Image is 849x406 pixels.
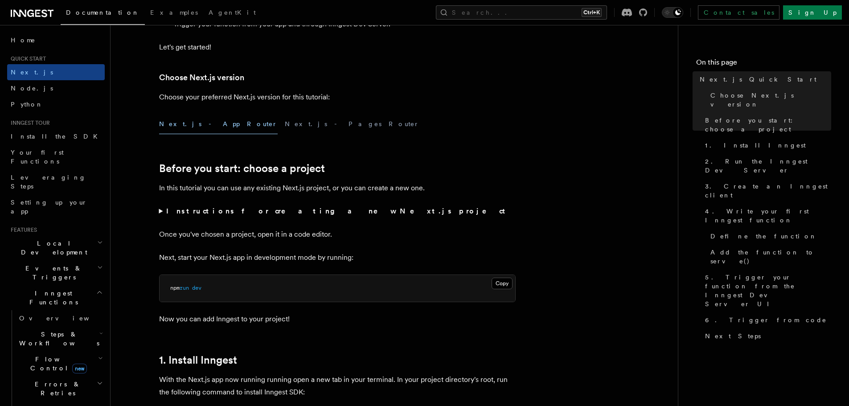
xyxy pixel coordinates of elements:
p: In this tutorial you can use any existing Next.js project, or you can create a new one. [159,182,516,194]
a: Install the SDK [7,128,105,144]
button: Steps & Workflows [16,326,105,351]
span: 4. Write your first Inngest function [705,207,831,225]
p: Next, start your Next.js app in development mode by running: [159,251,516,264]
span: Leveraging Steps [11,174,86,190]
a: 3. Create an Inngest client [701,178,831,203]
span: Choose Next.js version [710,91,831,109]
p: Let's get started! [159,41,516,53]
a: Choose Next.js version [707,87,831,112]
span: 1. Install Inngest [705,141,806,150]
button: Toggle dark mode [662,7,683,18]
a: Contact sales [698,5,779,20]
span: Setting up your app [11,199,87,215]
a: Next.js Quick Start [696,71,831,87]
p: Now you can add Inngest to your project! [159,313,516,325]
button: Next.js - Pages Router [285,114,419,134]
a: Examples [145,3,203,24]
span: Documentation [66,9,139,16]
kbd: Ctrl+K [582,8,602,17]
a: Python [7,96,105,112]
h4: On this page [696,57,831,71]
a: Choose Next.js version [159,71,244,84]
span: Before you start: choose a project [705,116,831,134]
a: Before you start: choose a project [159,162,325,175]
button: Next.js - App Router [159,114,278,134]
span: Define the function [710,232,817,241]
button: Copy [492,278,513,289]
span: 5. Trigger your function from the Inngest Dev Server UI [705,273,831,308]
span: run [180,285,189,291]
button: Search...Ctrl+K [436,5,607,20]
span: Node.js [11,85,53,92]
span: 6. Trigger from code [705,316,827,324]
span: 3. Create an Inngest client [705,182,831,200]
a: Your first Functions [7,144,105,169]
span: Home [11,36,36,45]
a: Leveraging Steps [7,169,105,194]
span: Steps & Workflows [16,330,99,348]
button: Events & Triggers [7,260,105,285]
a: Define the function [707,228,831,244]
summary: Instructions for creating a new Next.js project [159,205,516,217]
span: npm [170,285,180,291]
span: Examples [150,9,198,16]
a: Before you start: choose a project [701,112,831,137]
span: Features [7,226,37,234]
p: Once you've chosen a project, open it in a code editor. [159,228,516,241]
a: Sign Up [783,5,842,20]
span: Local Development [7,239,97,257]
span: Next.js Quick Start [700,75,816,84]
button: Inngest Functions [7,285,105,310]
span: 2. Run the Inngest Dev Server [705,157,831,175]
a: Overview [16,310,105,326]
a: AgentKit [203,3,261,24]
a: Home [7,32,105,48]
span: Errors & Retries [16,380,97,398]
a: 2. Run the Inngest Dev Server [701,153,831,178]
a: 4. Write your first Inngest function [701,203,831,228]
p: With the Next.js app now running running open a new tab in your terminal. In your project directo... [159,373,516,398]
span: Inngest tour [7,119,50,127]
span: Events & Triggers [7,264,97,282]
span: Quick start [7,55,46,62]
span: Inngest Functions [7,289,96,307]
span: Install the SDK [11,133,103,140]
a: Setting up your app [7,194,105,219]
span: Next.js [11,69,53,76]
span: dev [192,285,201,291]
a: Next.js [7,64,105,80]
span: AgentKit [209,9,256,16]
button: Errors & Retries [16,376,105,401]
button: Flow Controlnew [16,351,105,376]
a: Documentation [61,3,145,25]
a: 5. Trigger your function from the Inngest Dev Server UI [701,269,831,312]
span: Next Steps [705,332,761,340]
a: 1. Install Inngest [701,137,831,153]
a: Node.js [7,80,105,96]
strong: Instructions for creating a new Next.js project [166,207,509,215]
a: Next Steps [701,328,831,344]
span: Add the function to serve() [710,248,831,266]
span: new [72,364,87,373]
a: 1. Install Inngest [159,354,237,366]
span: Flow Control [16,355,98,373]
span: Overview [19,315,111,322]
a: 6. Trigger from code [701,312,831,328]
span: Your first Functions [11,149,64,165]
a: Add the function to serve() [707,244,831,269]
span: Python [11,101,43,108]
p: Choose your preferred Next.js version for this tutorial: [159,91,516,103]
button: Local Development [7,235,105,260]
